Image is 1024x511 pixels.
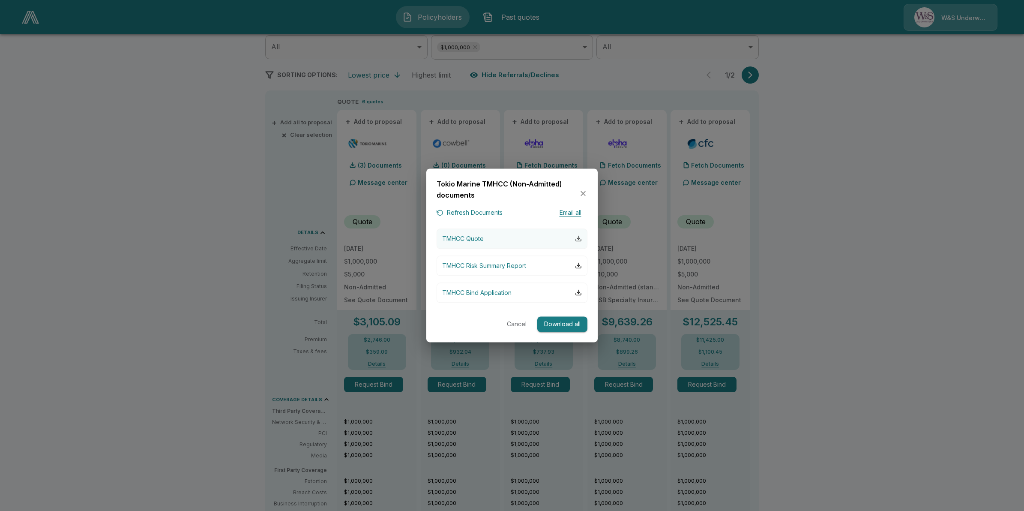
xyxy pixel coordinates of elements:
button: TMHCC Risk Summary Report [437,255,587,276]
h6: Tokio Marine TMHCC (Non-Admitted) documents [437,179,579,201]
button: Email all [553,208,587,219]
p: TMHCC Risk Summary Report [442,261,526,270]
button: Cancel [503,316,530,332]
button: Download all [537,316,587,332]
button: TMHCC Bind Application [437,283,587,303]
button: Refresh Documents [437,208,503,219]
p: TMHCC Bind Application [442,288,512,297]
button: TMHCC Quote [437,228,587,249]
p: TMHCC Quote [442,234,484,243]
